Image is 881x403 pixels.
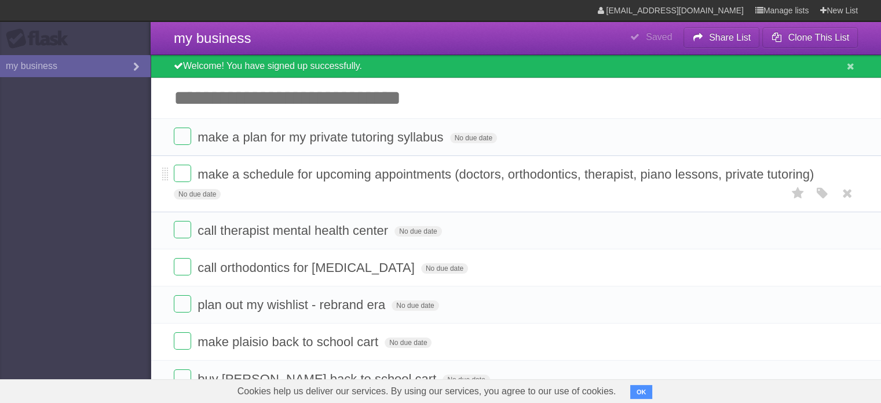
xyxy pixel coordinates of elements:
span: No due date [385,337,432,348]
label: Star task [787,184,809,203]
span: call therapist mental health center [198,223,391,238]
span: plan out my wishlist - rebrand era [198,297,388,312]
span: No due date [174,189,221,199]
b: Clone This List [788,32,849,42]
b: Share List [709,32,751,42]
label: Done [174,295,191,313]
span: No due date [443,375,489,385]
label: Done [174,165,191,182]
span: No due date [450,133,497,143]
div: Flask [6,28,75,49]
span: Cookies help us deliver our services. By using our services, you agree to our use of cookies. [226,380,628,403]
span: make a plan for my private tutoring syllabus [198,130,446,144]
div: Welcome! You have signed up successfully. [151,55,881,78]
span: call orthodontics for [MEDICAL_DATA] [198,260,418,275]
span: my business [174,30,251,46]
button: Clone This List [762,27,858,48]
span: make plaisio back to school cart [198,335,381,349]
label: Done [174,128,191,145]
button: Share List [683,27,760,48]
span: No due date [394,226,441,237]
label: Done [174,221,191,238]
span: No due date [421,263,468,274]
span: No due date [392,300,438,311]
b: Saved [646,32,672,42]
button: OK [630,385,653,399]
label: Done [174,369,191,387]
span: buy [PERSON_NAME] back to school cart [198,372,439,386]
label: Done [174,332,191,350]
label: Done [174,258,191,275]
span: make a schedule for upcoming appointments (doctors, orthodontics, therapist, piano lessons, priva... [198,167,817,181]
